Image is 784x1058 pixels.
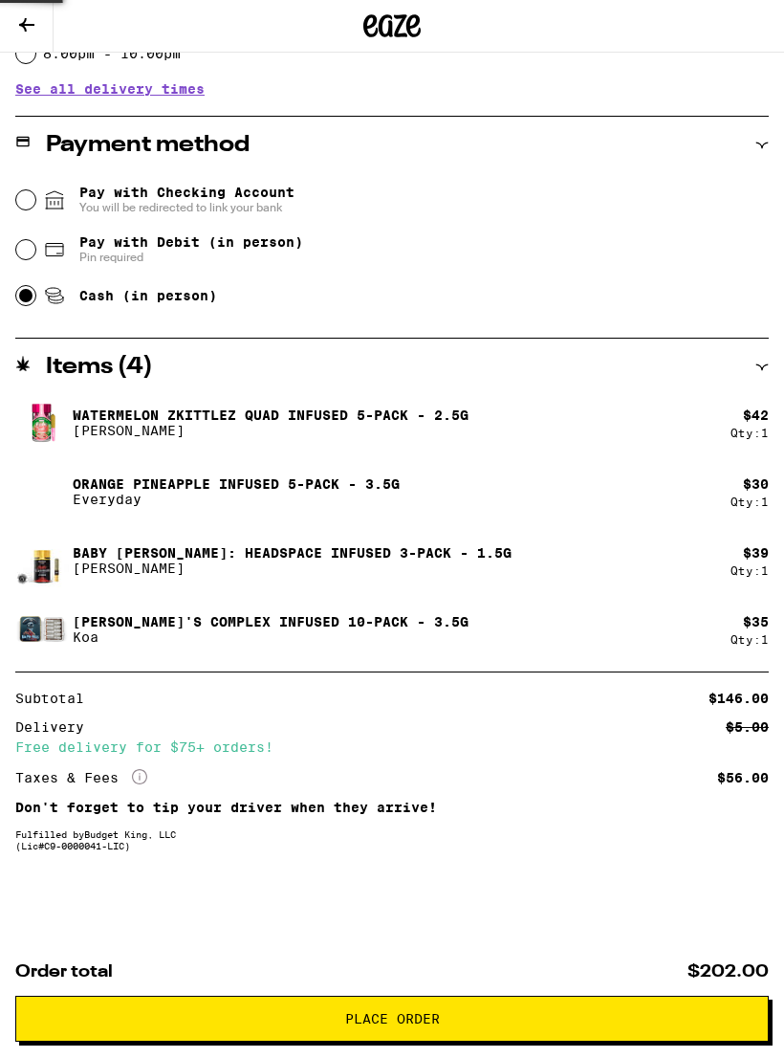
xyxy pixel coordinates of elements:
[687,964,769,981] span: $202.00
[15,535,69,588] img: Baby Cannon: Headspace Infused 3-Pack - 1.5g
[15,770,147,787] div: Taxes & Fees
[15,741,769,755] div: Free delivery for $75+ orders!
[73,562,512,577] p: [PERSON_NAME]
[730,428,769,440] div: Qty: 1
[730,496,769,509] div: Qty: 1
[15,829,769,852] div: Fulfilled by Budget King, LLC (Lic# C9-0000041-LIC )
[743,408,769,424] div: $ 42
[79,235,303,251] span: Pay with Debit (in person)
[15,604,69,657] img: Napoleon's Complex Infused 10-pack - 3.5g
[73,477,400,493] p: Orange Pineapple Infused 5-Pack - 3.5g
[717,772,769,785] div: $56.00
[79,251,303,266] span: Pin required
[15,721,98,735] div: Delivery
[73,424,468,439] p: [PERSON_NAME]
[79,186,294,216] span: Pay with Checking Account
[743,477,769,493] div: $ 30
[743,546,769,562] div: $ 39
[15,997,769,1043] button: Place Order
[730,565,769,578] div: Qty: 1
[743,615,769,630] div: $ 35
[730,634,769,647] div: Qty: 1
[73,630,468,646] p: Koa
[726,721,769,735] div: $5.00
[73,615,468,630] p: [PERSON_NAME]'s Complex Infused 10-pack - 3.5g
[73,408,468,424] p: Watermelon Zkittlez Quad Infused 5-Pack - 2.5g
[15,693,98,706] div: Subtotal
[15,466,69,519] img: Orange Pineapple Infused 5-Pack - 3.5g
[73,493,400,508] p: Everyday
[79,201,294,216] span: You will be redirected to link your bank
[15,801,769,816] p: Don't forget to tip your driver when they arrive!
[708,693,769,706] div: $146.00
[79,289,217,304] span: Cash (in person)
[43,47,181,62] label: 8:00pm - 10:00pm
[15,397,69,451] img: Watermelon Zkittlez Quad Infused 5-Pack - 2.5g
[345,1013,440,1026] span: Place Order
[15,83,205,97] button: See all delivery times
[46,135,250,158] h2: Payment method
[46,357,153,380] h2: Items ( 4 )
[15,964,113,981] span: Order total
[73,546,512,562] p: Baby [PERSON_NAME]: Headspace Infused 3-Pack - 1.5g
